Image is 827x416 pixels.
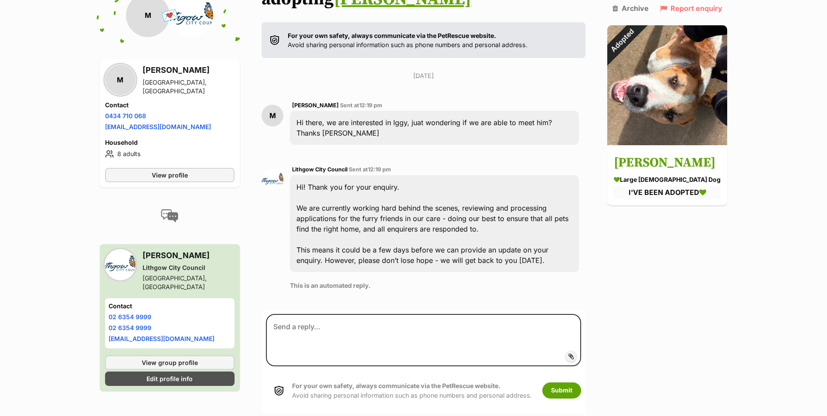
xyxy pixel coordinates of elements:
[109,302,231,310] h4: Contact
[109,324,151,331] a: 02 6354 9999
[105,138,235,147] h4: Household
[105,249,136,280] img: Lithgow City Council profile pic
[613,4,649,12] a: Archive
[368,166,391,173] span: 12:19 pm
[292,381,532,400] p: Avoid sharing personal information such as phone numbers and personal address.
[105,101,235,109] h4: Contact
[262,71,585,80] p: [DATE]
[596,14,649,67] div: Adopted
[143,249,235,262] h3: [PERSON_NAME]
[340,102,382,109] span: Sent at
[542,382,581,398] button: Submit
[152,170,188,180] span: View profile
[288,31,528,50] p: Avoid sharing personal information such as phone numbers and personal address.
[109,335,214,342] a: [EMAIL_ADDRESS][DOMAIN_NAME]
[614,153,721,173] h3: [PERSON_NAME]
[290,175,579,272] div: Hi! Thank you for your enquiry. We are currently working hard behind the scenes, reviewing and pr...
[614,187,721,199] div: I'VE BEEN ADOPTED
[105,112,146,119] a: 0434 710 068
[143,274,235,291] div: [GEOGRAPHIC_DATA], [GEOGRAPHIC_DATA]
[105,149,235,159] li: 8 adults
[105,372,235,386] a: Edit profile info
[614,175,721,184] div: large [DEMOGRAPHIC_DATA] Dog
[160,6,180,24] span: 💌
[607,25,727,145] img: Iggy Pop
[292,382,500,389] strong: For your own safety, always communicate via the PetRescue website.
[290,281,579,290] p: This is an automated reply.
[292,166,347,173] span: Lithgow City Council
[105,65,136,95] div: M
[105,123,211,130] a: [EMAIL_ADDRESS][DOMAIN_NAME]
[292,102,339,109] span: [PERSON_NAME]
[262,169,283,191] img: Lithgow City Council profile pic
[607,147,727,205] a: [PERSON_NAME] large [DEMOGRAPHIC_DATA] Dog I'VE BEEN ADOPTED
[607,138,727,147] a: Adopted
[143,78,235,95] div: [GEOGRAPHIC_DATA], [GEOGRAPHIC_DATA]
[146,374,193,383] span: Edit profile info
[105,168,235,182] a: View profile
[359,102,382,109] span: 12:19 pm
[290,111,579,145] div: Hi there, we are interested in Iggy, juat wondering if we are able to meet him? Thanks [PERSON_NAME]
[143,263,235,272] div: Lithgow City Council
[161,209,178,222] img: conversation-icon-4a6f8262b818ee0b60e3300018af0b2d0b884aa5de6e9bcb8d3d4eeb1a70a7c4.svg
[349,166,391,173] span: Sent at
[660,4,722,12] a: Report enquiry
[143,64,235,76] h3: [PERSON_NAME]
[288,32,496,39] strong: For your own safety, always communicate via the PetRescue website.
[105,355,235,370] a: View group profile
[142,358,198,367] span: View group profile
[109,313,151,321] a: 02 6354 9999
[262,105,283,126] div: M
